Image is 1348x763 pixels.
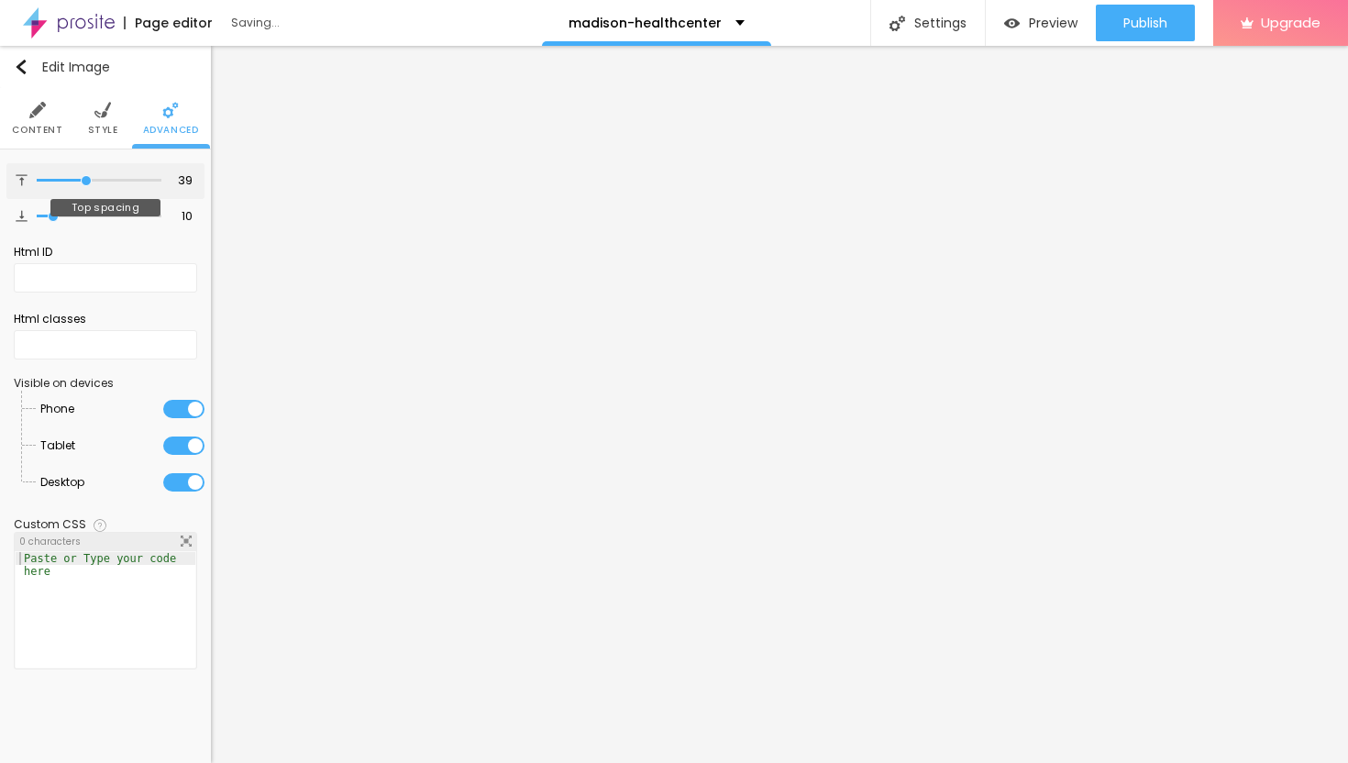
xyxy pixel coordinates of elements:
img: Icone [94,519,106,532]
div: Page editor [124,17,213,29]
div: Html classes [14,311,197,327]
div: Custom CSS [14,519,86,530]
button: Publish [1096,5,1195,41]
span: Style [88,126,118,135]
span: Upgrade [1261,15,1320,30]
img: Icone [16,210,28,222]
img: Icone [14,60,28,74]
span: Publish [1123,16,1167,30]
iframe: Editor [211,46,1348,763]
img: view-1.svg [1004,16,1020,31]
div: Paste or Type your code here [16,552,195,578]
div: Html ID [14,244,197,260]
button: Preview [986,5,1096,41]
div: Visible on devices [14,378,197,389]
span: Advanced [143,126,199,135]
span: Content [12,126,62,135]
img: Icone [16,174,28,186]
span: Phone [40,391,74,427]
img: Icone [162,102,179,118]
span: Tablet [40,427,75,464]
img: Icone [889,16,905,31]
div: Edit Image [14,60,110,74]
img: Icone [29,102,46,118]
div: Saving... [231,17,442,28]
img: Icone [94,102,111,118]
span: Desktop [40,464,84,501]
div: 0 characters [15,533,196,551]
span: Preview [1029,16,1077,30]
p: madison-healthcenter [569,17,722,29]
img: Icone [181,536,192,547]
